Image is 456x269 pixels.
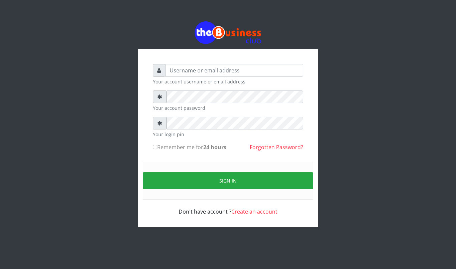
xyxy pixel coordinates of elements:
input: Remember me for24 hours [153,145,157,149]
input: Username or email address [165,64,303,77]
small: Your account password [153,104,303,111]
small: Your account username or email address [153,78,303,85]
a: Forgotten Password? [250,144,303,151]
button: Sign in [143,172,313,189]
b: 24 hours [203,144,226,151]
label: Remember me for [153,143,226,151]
div: Don't have account ? [153,200,303,216]
a: Create an account [231,208,277,215]
small: Your login pin [153,131,303,138]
